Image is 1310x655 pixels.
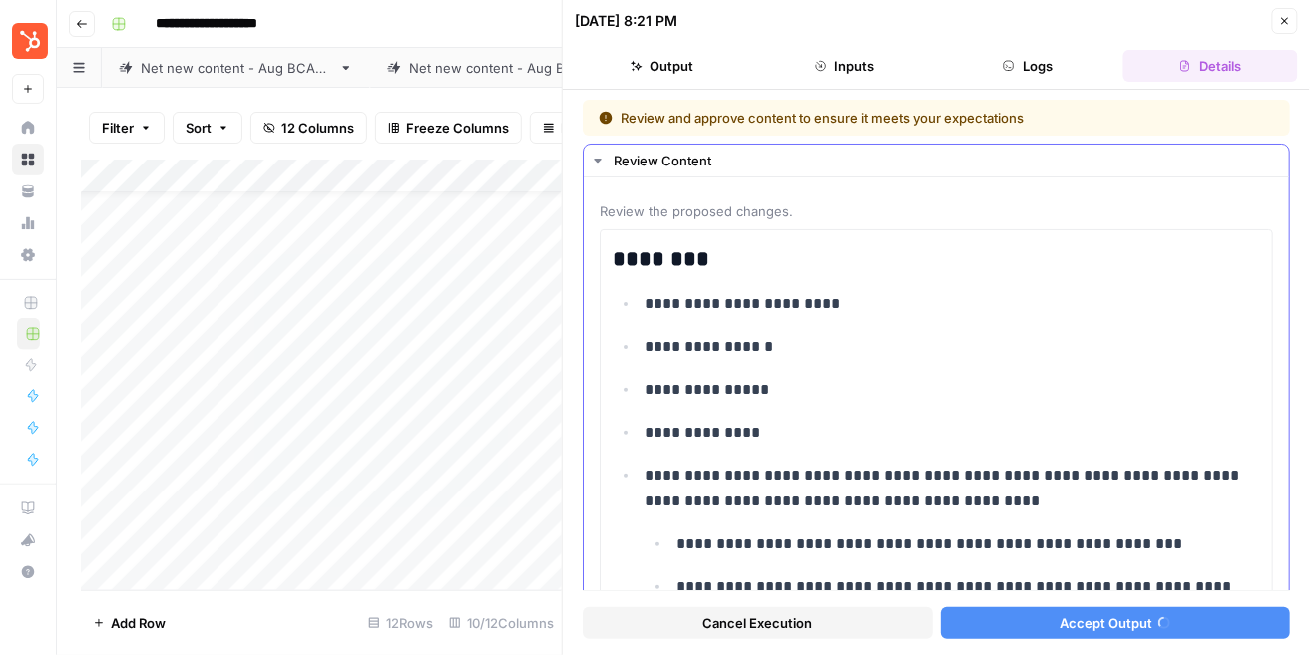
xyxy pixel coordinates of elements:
span: Add Row [111,613,166,633]
span: Cancel Execution [702,613,812,633]
button: Freeze Columns [375,112,522,144]
div: [DATE] 8:21 PM [575,11,677,31]
span: Freeze Columns [406,118,509,138]
span: Sort [186,118,212,138]
div: 12 Rows [360,607,441,639]
div: Net new content - Aug BCAP 2 [409,58,602,78]
a: Net new content - Aug BCAP 1 [102,48,370,88]
button: 12 Columns [250,112,367,144]
div: What's new? [13,525,43,555]
button: Sort [173,112,242,144]
button: Details [1123,50,1298,82]
button: Output [575,50,749,82]
div: Review Content [614,151,1277,170]
a: Browse [12,144,44,175]
span: Accept Output [1060,613,1152,633]
button: Review Content [584,145,1289,176]
button: Help + Support [12,556,44,588]
a: AirOps Academy [12,492,44,524]
img: Blog Content Action Plan Logo [12,23,48,59]
span: Filter [102,118,134,138]
a: Home [12,112,44,144]
div: Review and approve content to ensure it meets your expectations [599,108,1149,128]
button: Inputs [757,50,932,82]
a: Net new content - Aug BCAP 2 [370,48,641,88]
a: Settings [12,239,44,271]
a: Usage [12,207,44,239]
button: Cancel Execution [583,607,933,639]
button: Row Height [530,112,646,144]
button: What's new? [12,524,44,556]
button: Add Row [81,607,178,639]
button: Workspace: Blog Content Action Plan [12,16,44,66]
button: Logs [941,50,1115,82]
span: Review the proposed changes. [600,201,1273,221]
div: Net new content - Aug BCAP 1 [141,58,331,78]
button: Accept Output [941,607,1291,639]
button: Filter [89,112,165,144]
a: Your Data [12,175,44,207]
span: 12 Columns [281,118,354,138]
div: 10/12 Columns [441,607,562,639]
